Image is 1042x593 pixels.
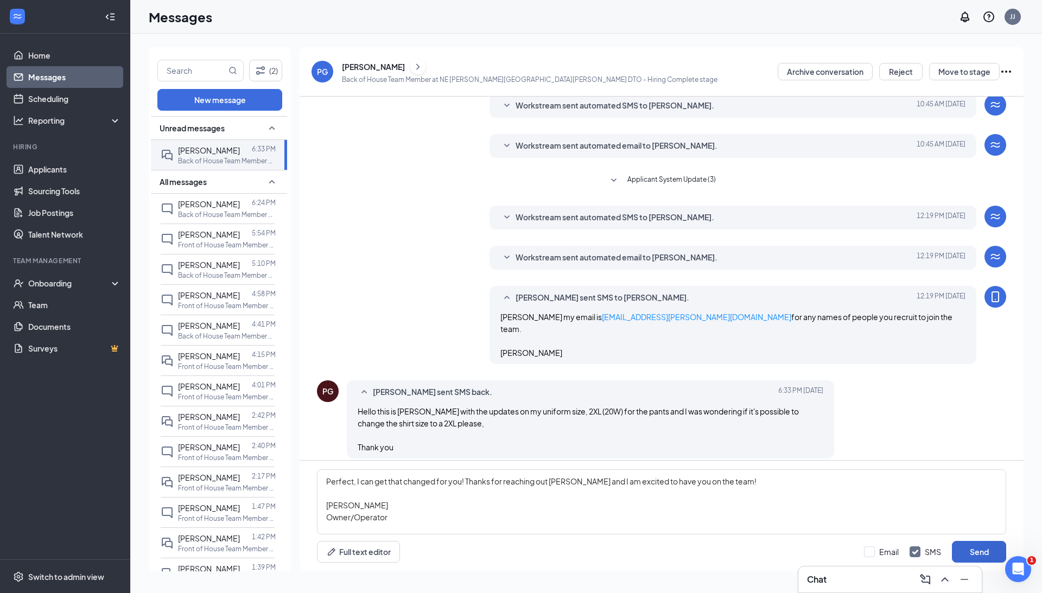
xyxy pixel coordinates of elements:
a: SurveysCrown [28,337,121,359]
svg: DoubleChat [161,149,174,162]
svg: DoubleChat [161,567,174,580]
h3: Chat [807,573,827,585]
svg: ChatInactive [161,445,174,458]
svg: ChatInactive [161,202,174,215]
div: Switch to admin view [28,571,104,582]
a: Scheduling [28,88,121,110]
span: 1 [1027,556,1036,565]
button: SmallChevronDownApplicant System Update (3) [607,174,716,187]
button: ChevronRight [410,59,426,75]
span: [DATE] 12:19 PM [917,251,965,264]
span: [DATE] 12:19 PM [917,211,965,224]
span: [DATE] 12:19 PM [917,291,965,304]
p: 5:54 PM [252,228,276,238]
svg: SmallChevronUp [265,122,278,135]
button: Archive conversation [778,63,873,80]
svg: ChatInactive [161,294,174,307]
svg: Filter [254,64,267,77]
p: Front of House Team Member at NE [PERSON_NAME][GEOGRAPHIC_DATA][PERSON_NAME] DTO [178,423,276,432]
div: JJ [1010,12,1015,21]
span: Workstream sent automated SMS to [PERSON_NAME]. [516,99,714,112]
svg: SmallChevronDown [500,99,513,112]
span: [DATE] 10:45 AM [917,99,965,112]
svg: Collapse [105,11,116,22]
span: [PERSON_NAME] [178,412,240,422]
span: [DATE] 6:33 PM [778,386,823,399]
svg: SmallChevronUp [358,386,371,399]
p: Back of House Team Member at NE [PERSON_NAME][GEOGRAPHIC_DATA][PERSON_NAME] DTO [178,271,276,280]
span: Hello this is [PERSON_NAME] with the updates on my uniform size, 2XL (20W) for the pants and I wa... [358,406,799,452]
a: Home [28,44,121,66]
span: Unread messages [160,123,225,133]
span: [PERSON_NAME] sent SMS back. [373,386,492,399]
svg: WorkstreamLogo [12,11,23,22]
div: Reporting [28,115,122,126]
svg: DoubleChat [161,537,174,550]
span: All messages [160,176,207,187]
span: Workstream sent automated email to [PERSON_NAME]. [516,251,717,264]
p: 5:10 PM [252,259,276,268]
p: 6:33 PM [252,144,276,154]
span: [PERSON_NAME] [178,442,240,452]
p: 4:41 PM [252,320,276,329]
p: 6:24 PM [252,198,276,207]
svg: WorkstreamLogo [989,210,1002,223]
h1: Messages [149,8,212,26]
p: Front of House Team Member at NE [PERSON_NAME][GEOGRAPHIC_DATA][PERSON_NAME] DTO [178,483,276,493]
svg: SmallChevronUp [500,291,513,304]
span: [PERSON_NAME] [178,564,240,573]
span: [PERSON_NAME] [178,351,240,361]
svg: ChatInactive [161,263,174,276]
p: 2:40 PM [252,441,276,450]
div: [PERSON_NAME] [342,61,405,72]
button: New message [157,89,282,111]
p: Front of House Team Member at NE [PERSON_NAME][GEOGRAPHIC_DATA][PERSON_NAME] DTO [178,514,276,523]
button: Minimize [956,571,973,588]
svg: SmallChevronDown [607,174,620,187]
div: Hiring [13,142,119,151]
span: [DATE] 10:45 AM [917,139,965,152]
textarea: Perfect, I can get that changed for you! Thanks for reaching out [PERSON_NAME] and I am excited t... [317,469,1006,534]
span: Workstream sent automated SMS to [PERSON_NAME]. [516,211,714,224]
svg: Notifications [958,10,971,23]
svg: DoubleChat [161,476,174,489]
p: Back of House Team Member at NE [PERSON_NAME][GEOGRAPHIC_DATA][PERSON_NAME] DTO - Hiring Complete... [342,75,717,84]
a: Team [28,294,121,316]
button: Filter (2) [249,60,282,81]
p: 2:17 PM [252,471,276,481]
button: ComposeMessage [917,571,934,588]
svg: ComposeMessage [919,573,932,586]
svg: Settings [13,571,24,582]
span: [PERSON_NAME] [178,381,240,391]
svg: WorkstreamLogo [989,250,1002,263]
svg: ChatInactive [161,506,174,519]
svg: ChatInactive [161,385,174,398]
a: Job Postings [28,202,121,224]
svg: MobileSms [989,290,1002,303]
span: Workstream sent automated email to [PERSON_NAME]. [516,139,717,152]
svg: WorkstreamLogo [989,138,1002,151]
button: ChevronUp [936,571,954,588]
svg: MagnifyingGlass [228,66,237,75]
svg: DoubleChat [161,415,174,428]
svg: Pen [326,546,337,557]
svg: SmallChevronUp [265,175,278,188]
svg: QuestionInfo [982,10,995,23]
svg: SmallChevronDown [500,139,513,152]
button: Send [952,541,1006,563]
svg: Ellipses [1000,65,1013,78]
button: Full text editorPen [317,541,400,563]
p: Front of House Team Member at NE [PERSON_NAME][GEOGRAPHIC_DATA][PERSON_NAME] DTO [178,362,276,371]
p: Front of House Team Member at NE [PERSON_NAME][GEOGRAPHIC_DATA][PERSON_NAME] DTO [178,240,276,250]
p: Back of House Team Member at NE [PERSON_NAME][GEOGRAPHIC_DATA][PERSON_NAME] DTO [178,156,276,165]
a: Talent Network [28,224,121,245]
p: 1:39 PM [252,563,276,572]
span: [PERSON_NAME] [178,229,240,239]
div: PG [317,66,328,77]
p: Front of House Team Member at NE [PERSON_NAME][GEOGRAPHIC_DATA][PERSON_NAME] DTO [178,392,276,401]
iframe: Intercom live chat [1005,556,1031,582]
span: [PERSON_NAME] [178,199,240,209]
div: Onboarding [28,278,112,289]
p: Back of House Team Member at NE [PERSON_NAME][GEOGRAPHIC_DATA][PERSON_NAME] DTO [178,331,276,341]
span: [PERSON_NAME] my email is for any names of people you recruit to join the team. [PERSON_NAME] [500,312,952,358]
